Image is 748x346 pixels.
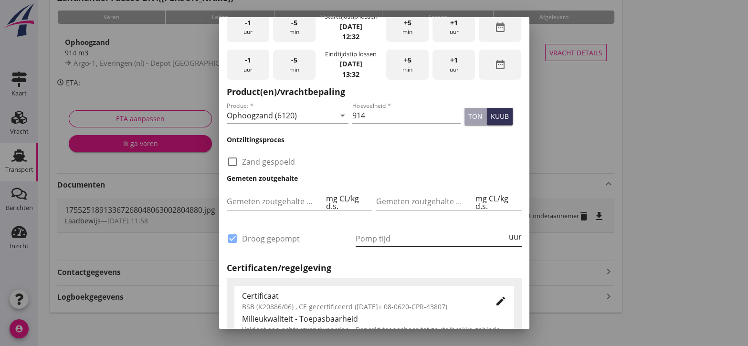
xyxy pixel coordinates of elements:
[242,325,506,335] div: Voldoet aan achtergrondwaarden - Beperkt toepasbaar tot zoute/brakke gebieden (Niveau I)
[495,59,506,70] i: date_range
[273,50,316,80] div: min
[507,233,522,241] div: uur
[473,195,521,210] div: mg CL/kg d.s.
[352,108,461,123] input: Hoeveelheid *
[356,231,507,246] input: Pomp tijd
[376,194,474,209] input: Gemeten zoutgehalte achterbeun
[337,110,348,121] i: arrow_drop_down
[227,108,335,123] input: Product *
[242,290,480,302] div: Certificaat
[227,85,522,98] h2: Product(en)/vrachtbepaling
[227,135,522,145] h3: Ontziltingsproces
[386,12,429,42] div: min
[342,70,359,79] strong: 13:32
[339,22,362,31] strong: [DATE]
[464,108,487,125] button: ton
[242,157,295,167] label: Zand gespoeld
[227,50,269,80] div: uur
[245,18,251,28] span: -1
[491,111,509,121] div: kuub
[404,18,411,28] span: +5
[404,55,411,65] span: +5
[227,173,522,183] h3: Gemeten zoutgehalte
[227,262,522,274] h2: Certificaten/regelgeving
[339,59,362,68] strong: [DATE]
[291,18,297,28] span: -5
[227,194,324,209] input: Gemeten zoutgehalte voorbeun
[227,12,269,42] div: uur
[242,313,506,325] div: Milieukwaliteit - Toepasbaarheid
[450,55,458,65] span: +1
[273,12,316,42] div: min
[342,32,359,41] strong: 12:32
[495,295,506,307] i: edit
[432,50,475,80] div: uur
[386,50,429,80] div: min
[450,18,458,28] span: +1
[468,111,483,121] div: ton
[432,12,475,42] div: uur
[242,302,480,312] div: BSB (K20886/06) , CE gecertificeerd ([DATE]+ 08-0620-CPR-43807)
[242,234,300,243] label: Droog gepompt
[291,55,297,65] span: -5
[245,55,251,65] span: -1
[495,21,506,33] i: date_range
[325,50,377,59] div: Eindtijdstip lossen
[324,195,372,210] div: mg CL/kg d.s.
[487,108,513,125] button: kuub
